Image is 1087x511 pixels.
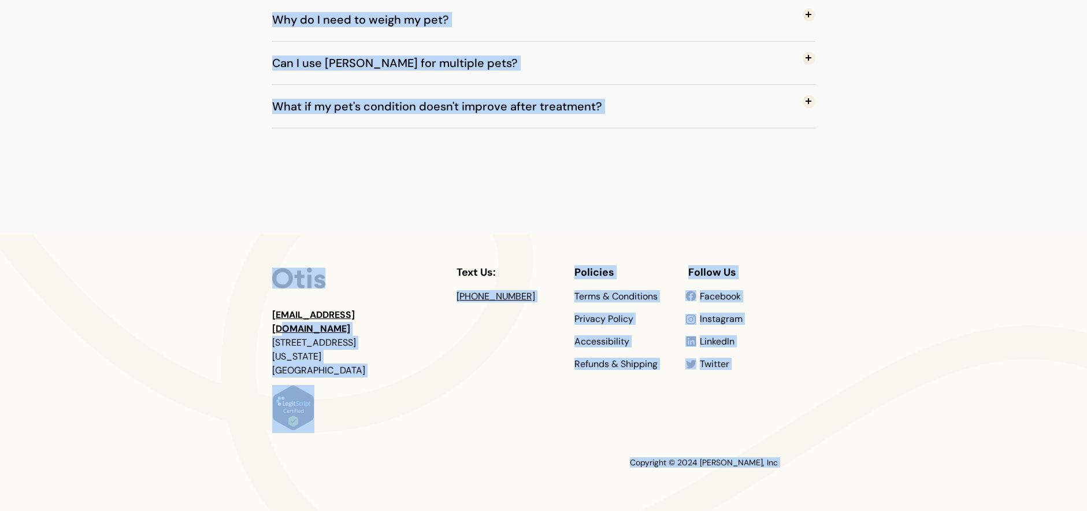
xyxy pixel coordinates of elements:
a: Privacy Policy [574,314,633,324]
a: LinkedIn [700,337,734,346]
a: Facebook [700,292,741,301]
a: [PHONE_NUMBER] [457,290,535,302]
button: Can I use [PERSON_NAME] for multiple pets? [272,42,815,84]
span: Can I use [PERSON_NAME] for multiple pets? [272,44,535,82]
a: Refunds & Shipping [574,360,658,369]
span: Facebook [700,290,741,302]
button: What if my pet's condition doesn't improve after treatment? [272,85,815,128]
span: Accessibility [574,335,629,347]
span: Follow Us [688,265,736,279]
span: Terms & Conditions [574,290,658,302]
img: Verify Approval for www.otisforpets.com [272,385,314,431]
span: LinkedIn [700,335,734,347]
a: [EMAIL_ADDRESS][DOMAIN_NAME] [272,309,355,335]
a: Verify LegitScript Approval for www.otisforpets.com [272,423,314,432]
span: Why do I need to weigh my pet? [272,1,466,39]
span: Privacy Policy [574,313,633,325]
span: Text Us: [457,265,496,279]
span: What if my pet's condition doesn't improve after treatment? [272,87,619,125]
a: Twitter [700,360,729,369]
span: Policies [574,265,614,279]
a: Accessibility [574,337,629,346]
span: [STREET_ADDRESS] [US_STATE][GEOGRAPHIC_DATA] [272,336,365,376]
a: Instagram [700,314,743,324]
span: Instagram [700,313,743,325]
span: Copyright © 2024 [PERSON_NAME], Inc [630,457,778,468]
span: Refunds & Shipping [574,358,658,370]
a: Terms & Conditions [574,292,658,301]
span: Twitter [700,358,729,370]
